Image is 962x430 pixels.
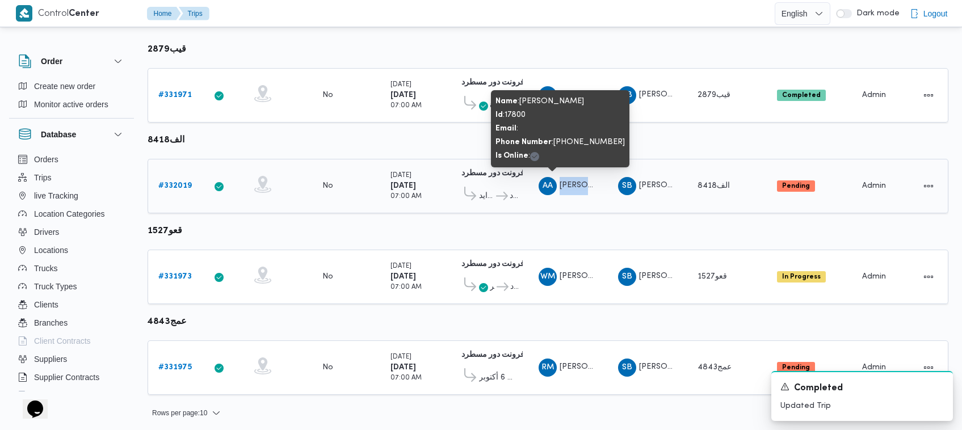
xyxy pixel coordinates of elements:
span: AA [543,177,553,195]
span: SB [622,268,632,286]
span: Drivers [34,225,59,239]
span: Completed [794,382,843,395]
b: # 331971 [158,91,192,99]
small: 07:00 AM [390,193,422,200]
b: فرونت دور مسطرد [461,260,524,268]
span: [PERSON_NAME] [PERSON_NAME] [560,363,691,370]
button: Locations [14,241,129,259]
div: Abadalamunam Ahmad Ali Alnajar [539,177,557,195]
button: Suppliers [14,350,129,368]
b: قعو1527 [148,227,182,235]
span: Logout [923,7,948,20]
small: 07:00 AM [390,103,422,109]
span: عمج4843 [698,364,732,371]
b: [DATE] [390,273,416,280]
span: فرونت دور مسطرد [510,189,518,203]
a: #331971 [158,88,192,102]
b: Name [495,98,518,105]
b: Center [69,10,99,18]
span: : [PHONE_NUMBER] [495,138,625,146]
span: Dark mode [852,9,900,18]
small: [DATE] [390,354,411,360]
b: # 331975 [158,364,192,371]
small: [DATE] [390,263,411,269]
b: Phone Number [495,138,552,146]
div: Shrif Badr Abad Alhamaid Abad Alamajid Badr [618,177,636,195]
b: In Progress [782,273,821,280]
button: Trucks [14,259,129,277]
button: Order [18,54,125,68]
b: Email [495,125,516,132]
button: Actions [919,177,938,195]
button: Trips [179,7,209,20]
button: Drivers [14,223,129,241]
span: قيب2879 [698,91,730,99]
span: Trips [34,171,52,184]
small: 07:00 AM [390,375,422,381]
button: Actions [919,268,938,286]
span: WM [540,268,555,286]
span: : [495,125,518,132]
button: Rows per page:10 [148,406,225,420]
span: Branches [34,316,68,330]
span: Admin [862,182,886,189]
span: قسم أول 6 أكتوبر [479,371,518,385]
span: SB [622,177,632,195]
small: [DATE] [390,172,411,179]
span: : [495,152,539,159]
span: Monitor active orders [34,98,108,111]
h3: Database [41,128,76,141]
span: قعو1527 [698,273,727,280]
span: RM [541,359,554,377]
span: Locations [34,243,68,257]
div: Notification [780,381,944,395]
div: No [322,90,333,100]
span: Pending [777,180,815,192]
span: [PERSON_NAME] [PERSON_NAME] [PERSON_NAME] [639,91,838,98]
span: [PERSON_NAME] [PERSON_NAME] [560,272,691,280]
small: [DATE] [390,82,411,88]
button: Supplier Contracts [14,368,129,386]
span: SS [543,86,552,104]
b: # 332019 [158,182,192,189]
div: Wjadi Muhammad Abadalftah Ahmad Badir [539,268,557,286]
span: Create new order [34,79,95,93]
span: : 17800 [495,111,526,119]
span: [PERSON_NAME] [560,182,624,189]
b: فرونت دور مسطرد [461,351,524,359]
button: Monitor active orders [14,95,129,113]
b: [DATE] [390,91,416,99]
span: [PERSON_NAME] [PERSON_NAME] [PERSON_NAME] [639,182,838,189]
button: Home [147,7,181,20]
b: عمج4843 [148,318,187,326]
div: No [322,272,333,282]
b: [DATE] [390,364,416,371]
span: Truck Types [34,280,77,293]
div: Order [9,77,134,118]
button: Client Contracts [14,332,129,350]
button: Actions [919,86,938,104]
b: # 331973 [158,273,192,280]
span: Rows per page : 10 [152,406,207,420]
button: Database [18,128,125,141]
b: الف8418 [148,136,184,145]
a: #331975 [158,361,192,374]
span: Completed [777,90,826,101]
iframe: chat widget [11,385,48,419]
button: Devices [14,386,129,404]
b: Id [495,111,503,119]
span: Supplier Contracts [34,370,99,384]
span: Orders [34,153,58,166]
span: SB [622,86,632,104]
button: Location Categories [14,205,129,223]
span: Suppliers [34,352,67,366]
button: live Tracking [14,187,129,205]
span: In Progress [777,271,826,283]
h3: Order [41,54,62,68]
b: فرونت دور مسطرد [461,79,524,86]
b: Pending [782,183,810,189]
b: [DATE] [390,182,416,189]
span: [PERSON_NAME] [PERSON_NAME] [PERSON_NAME] [639,272,838,280]
span: Admin [862,273,886,280]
